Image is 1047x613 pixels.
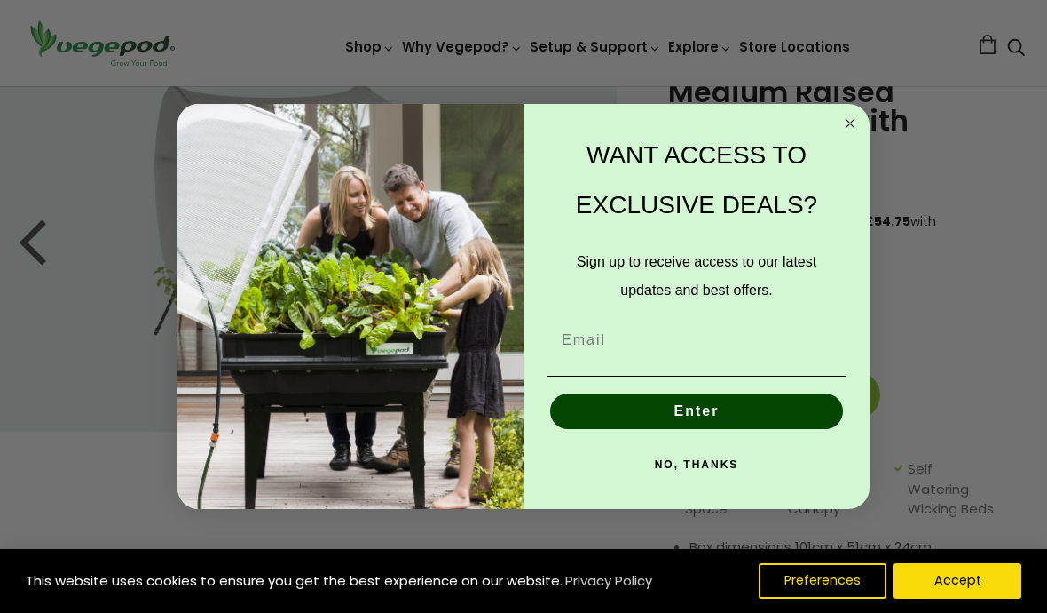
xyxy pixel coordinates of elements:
[547,322,846,358] input: Email
[547,447,846,482] button: NO, THANKS
[550,394,843,429] button: Enter
[893,563,1021,599] button: Accept
[563,565,655,597] a: Privacy Policy (opens in a new tab)
[177,104,523,510] img: e9d03583-1bb1-490f-ad29-36751b3212ff.jpeg
[839,113,861,134] button: Close dialog
[759,563,886,599] button: Preferences
[577,254,816,298] span: Sign up to receive access to our latest updates and best offers.
[26,571,563,590] span: This website uses cookies to ensure you get the best experience on our website.
[576,141,817,219] span: WANT ACCESS TO EXCLUSIVE DEALS?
